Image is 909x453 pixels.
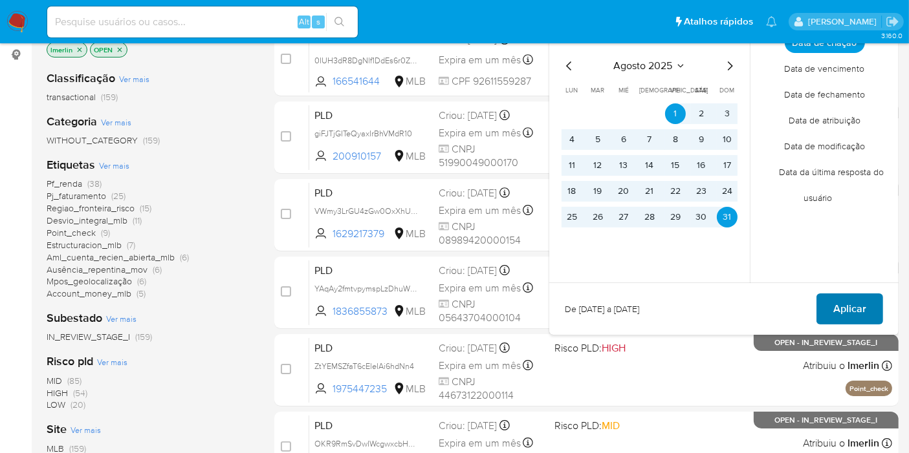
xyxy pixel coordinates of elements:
[316,16,320,28] span: s
[881,30,903,41] span: 3.160.0
[886,15,899,28] a: Sair
[47,14,358,30] input: Pesquise usuários ou casos...
[326,13,353,31] button: search-icon
[684,15,753,28] span: Atalhos rápidos
[808,16,881,28] p: leticia.merlin@mercadolivre.com
[766,16,777,27] a: Notificações
[299,16,309,28] span: Alt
